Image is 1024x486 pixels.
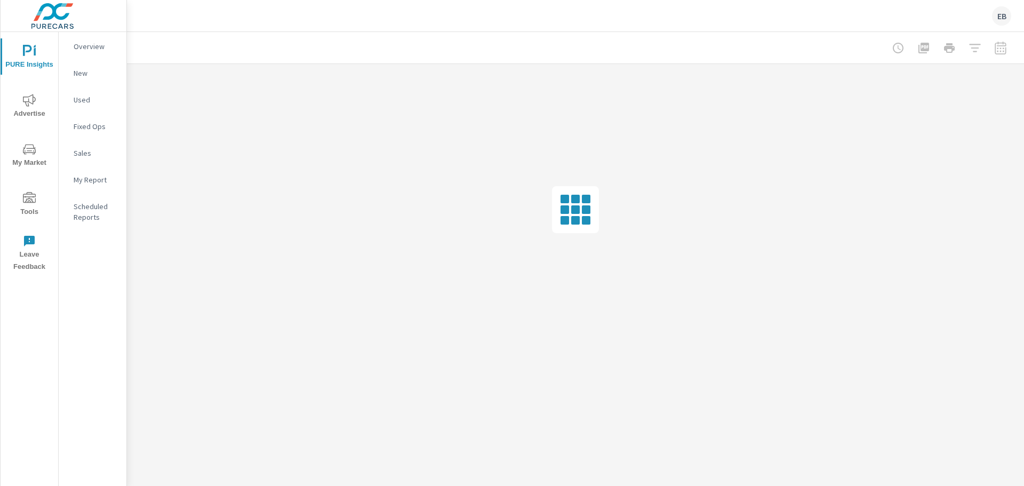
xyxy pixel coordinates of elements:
span: Advertise [4,94,55,120]
div: My Report [59,172,126,188]
p: Fixed Ops [74,121,118,132]
div: New [59,65,126,81]
p: Sales [74,148,118,158]
div: Fixed Ops [59,118,126,134]
span: Tools [4,192,55,218]
span: My Market [4,143,55,169]
div: Overview [59,38,126,54]
div: Sales [59,145,126,161]
span: Leave Feedback [4,235,55,273]
p: Overview [74,41,118,52]
span: PURE Insights [4,45,55,71]
p: Scheduled Reports [74,201,118,222]
div: Scheduled Reports [59,198,126,225]
div: EB [992,6,1011,26]
p: Used [74,94,118,105]
p: New [74,68,118,78]
div: Used [59,92,126,108]
p: My Report [74,174,118,185]
div: nav menu [1,32,58,277]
